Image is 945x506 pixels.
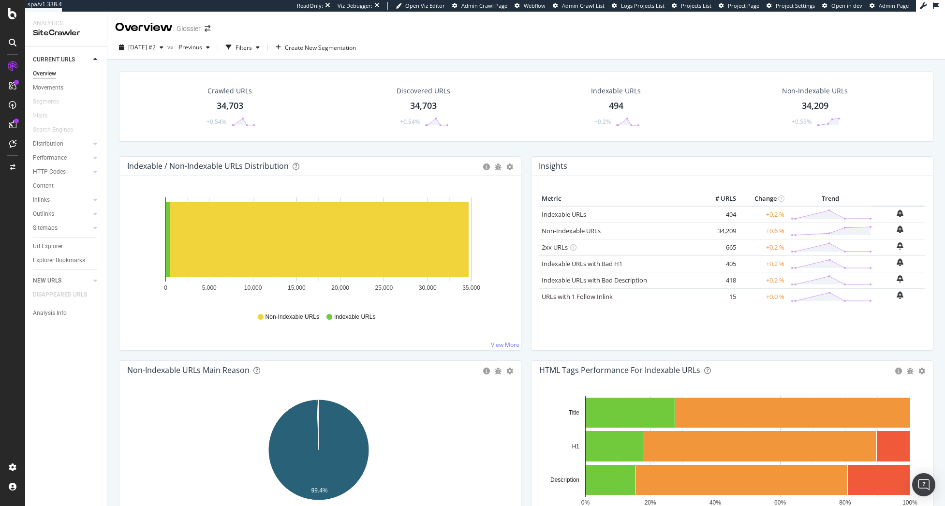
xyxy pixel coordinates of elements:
span: vs [167,43,175,51]
a: Distribution [33,139,90,149]
div: +0.2% [594,118,611,126]
a: Webflow [515,2,546,10]
span: Open in dev [831,2,862,9]
a: Movements [33,83,100,93]
div: HTTP Codes [33,167,66,177]
div: gear [506,164,513,170]
text: Description [550,476,579,483]
div: +0.54% [207,118,226,126]
th: Trend [787,192,874,206]
a: Non-Indexable URLs [542,226,601,235]
a: Indexable URLs with Bad H1 [542,259,622,268]
div: Crawled URLs [207,86,252,96]
a: Search Engines [33,125,83,135]
span: Admin Crawl Page [461,2,507,9]
div: Sitemaps [33,223,58,233]
a: Admin Crawl List [553,2,605,10]
div: +0.55% [792,118,812,126]
span: 2025 Oct. 7th #2 [128,43,156,51]
div: Inlinks [33,195,50,205]
td: +0.2 % [738,272,787,288]
div: bell-plus [897,209,903,217]
div: bug [495,368,502,374]
span: Admin Crawl List [562,2,605,9]
td: +0.2 % [738,255,787,272]
td: 494 [700,206,738,223]
button: Previous [175,40,214,55]
a: Performance [33,153,90,163]
div: circle-info [895,368,902,374]
text: 15,000 [288,284,306,291]
a: View More [491,341,519,349]
a: Projects List [672,2,711,10]
div: Search Engines [33,125,73,135]
div: 494 [609,100,623,112]
text: 99.4% [311,487,328,494]
div: SiteCrawler [33,28,99,39]
text: 35,000 [462,284,480,291]
td: +0.0 % [738,288,787,305]
div: circle-info [483,164,490,170]
div: Filters [236,44,252,52]
a: 2xx URLs [542,243,568,252]
th: # URLS [700,192,738,206]
a: Admin Page [870,2,909,10]
th: Metric [539,192,700,206]
a: Url Explorer [33,241,100,252]
td: +0.2 % [738,239,787,255]
a: Open Viz Editor [396,2,445,10]
div: +0.54% [400,118,420,126]
span: Project Settings [776,2,815,9]
th: Change [738,192,787,206]
text: 100% [902,499,917,506]
div: HTML Tags Performance for Indexable URLs [539,365,700,375]
div: bell-plus [897,242,903,250]
text: 0% [581,499,590,506]
text: 20,000 [331,284,349,291]
text: 20% [645,499,656,506]
a: Admin Crawl Page [452,2,507,10]
div: Segments [33,97,59,107]
div: bell-plus [897,258,903,266]
text: 30,000 [419,284,437,291]
button: Create New Segmentation [272,40,360,55]
span: Webflow [524,2,546,9]
div: Analytics [33,19,99,28]
div: Explorer Bookmarks [33,255,85,266]
a: Explorer Bookmarks [33,255,100,266]
svg: A chart. [127,192,510,304]
a: Overview [33,69,100,79]
a: Visits [33,111,57,121]
a: Content [33,181,100,191]
div: Url Explorer [33,241,63,252]
span: Logs Projects List [621,2,664,9]
a: Logs Projects List [612,2,664,10]
div: circle-info [483,368,490,374]
td: 405 [700,255,738,272]
text: 80% [839,499,851,506]
div: 34,209 [802,100,828,112]
td: 418 [700,272,738,288]
a: Segments [33,97,69,107]
a: Outlinks [33,209,90,219]
div: CURRENT URLS [33,55,75,65]
span: Open Viz Editor [405,2,445,9]
text: 0 [164,284,167,291]
text: 60% [774,499,786,506]
text: 5,000 [202,284,217,291]
a: Indexable URLs with Bad Description [542,276,647,284]
span: Indexable URLs [334,313,375,321]
div: bell-plus [897,275,903,283]
div: Indexable / Non-Indexable URLs Distribution [127,161,289,171]
div: Visits [33,111,47,121]
div: Movements [33,83,63,93]
div: bug [907,368,914,374]
div: bell-plus [897,291,903,299]
div: Viz Debugger: [338,2,372,10]
text: Title [569,409,580,416]
td: 665 [700,239,738,255]
div: bug [495,164,502,170]
text: 25,000 [375,284,393,291]
a: Inlinks [33,195,90,205]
